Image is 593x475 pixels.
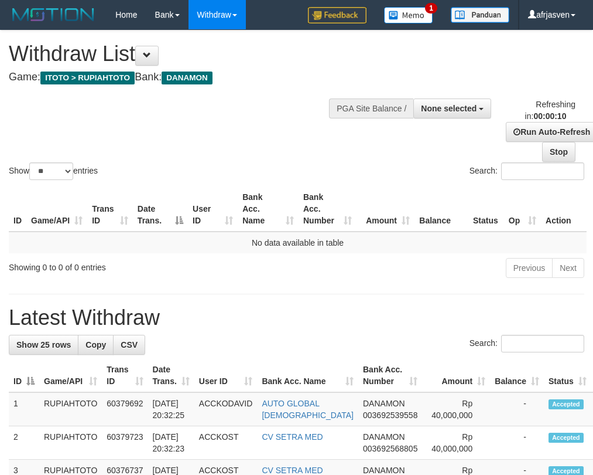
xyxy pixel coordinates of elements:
[26,186,87,232] th: Game/API: activate to sort column ascending
[490,359,544,392] th: Balance: activate to sort column ascending
[363,410,417,420] span: Copy 003692539558 to clipboard
[9,335,78,355] a: Show 25 rows
[9,426,39,460] td: 2
[541,186,587,232] th: Action
[308,7,366,23] img: Feedback.jpg
[363,466,405,475] span: DANAMON
[39,359,102,392] th: Game/API: activate to sort column ascending
[262,466,323,475] a: CV SETRA MED
[162,72,212,84] span: DANAMON
[194,359,258,392] th: User ID: activate to sort column ascending
[113,335,145,355] a: CSV
[194,392,258,426] td: ACCKODAVID
[40,72,135,84] span: ITOTO > RUPIAHTOTO
[87,186,133,232] th: Trans ID: activate to sort column ascending
[9,392,39,426] td: 1
[533,111,566,121] strong: 00:00:10
[16,340,71,350] span: Show 25 rows
[525,100,575,121] span: Refreshing in:
[468,186,504,232] th: Status
[469,335,584,352] label: Search:
[9,6,98,23] img: MOTION_logo.png
[39,392,102,426] td: RUPIAHTOTO
[9,186,26,232] th: ID
[384,7,433,23] img: Button%20Memo.svg
[357,186,414,232] th: Amount: activate to sort column ascending
[148,359,194,392] th: Date Trans.: activate to sort column ascending
[363,432,405,442] span: DANAMON
[9,232,587,253] td: No data available in table
[9,306,584,330] h1: Latest Withdraw
[422,359,490,392] th: Amount: activate to sort column ascending
[506,258,553,278] a: Previous
[490,392,544,426] td: -
[9,72,383,83] h4: Game: Bank:
[329,99,413,118] div: PGA Site Balance /
[549,399,584,409] span: Accepted
[121,340,138,350] span: CSV
[9,359,39,392] th: ID: activate to sort column descending
[504,186,541,232] th: Op: activate to sort column ascending
[102,426,148,460] td: 60379723
[413,99,491,118] button: None selected
[363,399,405,408] span: DANAMON
[85,340,106,350] span: Copy
[358,359,422,392] th: Bank Acc. Number: activate to sort column ascending
[549,433,584,443] span: Accepted
[490,426,544,460] td: -
[102,392,148,426] td: 60379692
[421,104,477,113] span: None selected
[39,426,102,460] td: RUPIAHTOTO
[501,335,584,352] input: Search:
[102,359,148,392] th: Trans ID: activate to sort column ascending
[262,432,323,442] a: CV SETRA MED
[194,426,258,460] td: ACCKOST
[148,392,194,426] td: [DATE] 20:32:25
[552,258,584,278] a: Next
[299,186,357,232] th: Bank Acc. Number: activate to sort column ascending
[9,257,238,273] div: Showing 0 to 0 of 0 entries
[257,359,358,392] th: Bank Acc. Name: activate to sort column ascending
[9,162,98,180] label: Show entries
[363,444,417,453] span: Copy 003692568805 to clipboard
[544,359,591,392] th: Status: activate to sort column ascending
[262,399,354,420] a: AUTO GLOBAL [DEMOGRAPHIC_DATA]
[78,335,114,355] a: Copy
[29,162,73,180] select: Showentries
[133,186,188,232] th: Date Trans.: activate to sort column descending
[422,392,490,426] td: Rp 40,000,000
[501,162,584,180] input: Search:
[425,3,437,13] span: 1
[451,7,509,23] img: panduan.png
[9,42,383,66] h1: Withdraw List
[148,426,194,460] td: [DATE] 20:32:23
[542,142,575,162] a: Stop
[469,162,584,180] label: Search:
[188,186,238,232] th: User ID: activate to sort column ascending
[422,426,490,460] td: Rp 40,000,000
[238,186,299,232] th: Bank Acc. Name: activate to sort column ascending
[414,186,468,232] th: Balance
